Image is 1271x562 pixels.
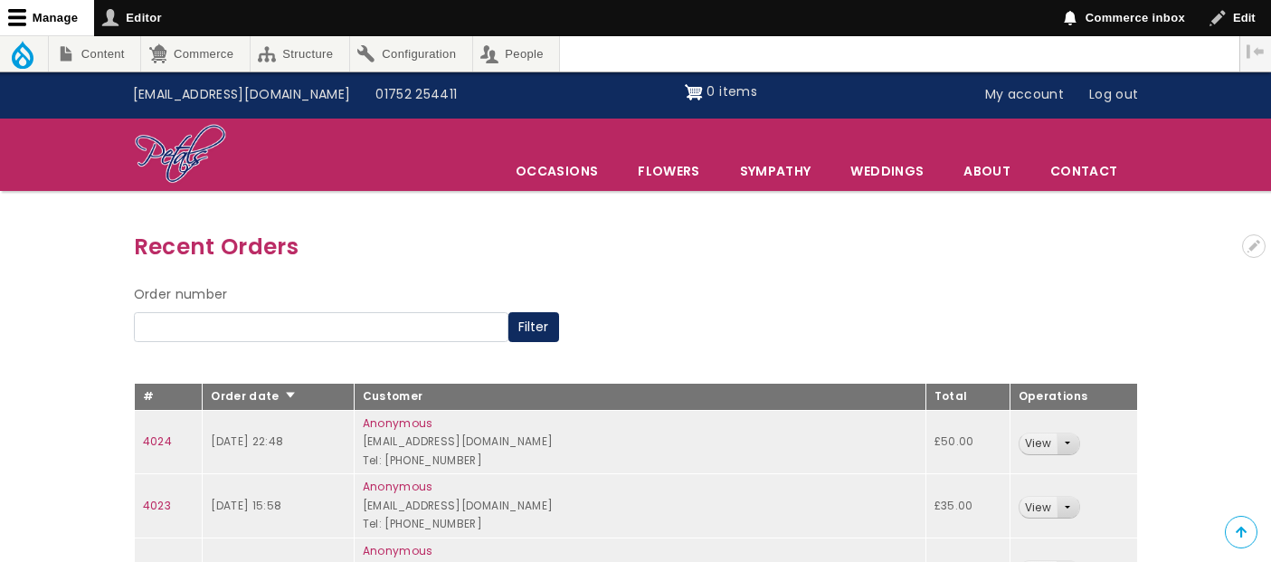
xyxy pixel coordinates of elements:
[1020,497,1057,518] a: View
[363,78,470,112] a: 01752 254411
[1240,36,1271,67] button: Vertical orientation
[363,479,433,494] a: Anonymous
[134,384,203,411] th: #
[354,474,925,538] td: [EMAIL_ADDRESS][DOMAIN_NAME] Tel: [PHONE_NUMBER]
[925,474,1010,538] td: £35.00
[473,36,560,71] a: People
[363,543,433,558] a: Anonymous
[211,388,297,404] a: Order date
[497,152,617,190] span: Occasions
[134,284,228,306] label: Order number
[134,123,227,186] img: Home
[1077,78,1151,112] a: Log out
[685,78,757,107] a: Shopping cart 0 items
[619,152,718,190] a: Flowers
[1242,234,1266,258] button: Open configuration options
[831,152,943,190] span: Weddings
[141,36,249,71] a: Commerce
[354,410,925,474] td: [EMAIL_ADDRESS][DOMAIN_NAME] Tel: [PHONE_NUMBER]
[972,78,1077,112] a: My account
[944,152,1029,190] a: About
[354,384,925,411] th: Customer
[925,410,1010,474] td: £50.00
[721,152,830,190] a: Sympathy
[49,36,140,71] a: Content
[134,229,1138,264] h3: Recent Orders
[685,78,703,107] img: Shopping cart
[120,78,364,112] a: [EMAIL_ADDRESS][DOMAIN_NAME]
[925,384,1010,411] th: Total
[143,433,172,449] a: 4024
[1010,384,1137,411] th: Operations
[251,36,349,71] a: Structure
[1020,433,1057,454] a: View
[707,82,756,100] span: 0 items
[350,36,472,71] a: Configuration
[143,498,171,513] a: 4023
[508,312,559,343] button: Filter
[211,433,283,449] time: [DATE] 22:48
[211,498,281,513] time: [DATE] 15:58
[363,415,433,431] a: Anonymous
[1031,152,1136,190] a: Contact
